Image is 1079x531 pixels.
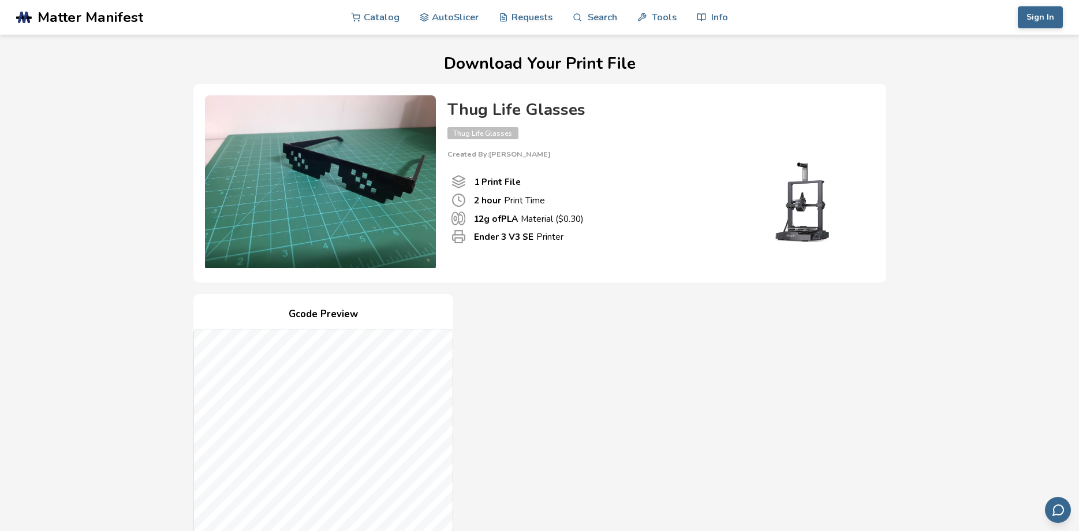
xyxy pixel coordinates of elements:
span: Thug Life Glasses [447,127,518,139]
span: Material Used [451,211,465,225]
img: Product [205,95,436,269]
b: 1 Print File [474,176,521,188]
h4: Thug Life Glasses [447,101,863,119]
p: Print Time [474,194,545,206]
h4: Gcode Preview [193,306,453,324]
b: 12 g of PLA [473,213,518,225]
p: Created By: [PERSON_NAME] [447,150,863,158]
img: Printer [748,158,863,245]
span: Number Of Print files [451,174,466,189]
span: Matter Manifest [38,9,143,25]
button: Send feedback via email [1045,497,1071,523]
h1: Download Your Print File [21,55,1057,73]
span: Printer [451,229,466,244]
b: Ender 3 V3 SE [474,231,533,243]
button: Sign In [1018,6,1063,28]
span: Print Time [451,193,466,207]
p: Printer [474,231,563,243]
p: Material ($ 0.30 ) [473,213,584,225]
b: 2 hour [474,194,501,206]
